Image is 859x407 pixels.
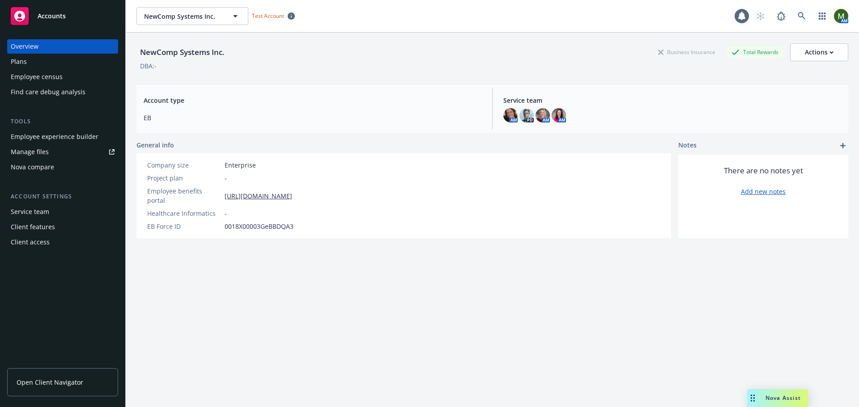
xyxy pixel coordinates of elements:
[7,192,118,201] div: Account settings
[248,11,298,21] span: Test Account
[772,7,790,25] a: Report a Bug
[38,13,66,20] span: Accounts
[136,46,228,58] div: NewComp Systems Inc.
[225,173,227,183] span: -
[11,145,49,159] div: Manage files
[225,209,227,218] span: -
[7,117,118,126] div: Tools
[727,46,783,58] div: Total Rewards
[7,145,118,159] a: Manage files
[7,160,118,174] a: Nova compare
[747,389,758,407] div: Drag to move
[7,130,118,144] a: Employee experience builder
[144,12,221,21] span: NewComp Systems Inc.
[790,43,848,61] button: Actions
[144,96,481,105] span: Account type
[654,46,720,58] div: Business Insurance
[747,389,808,407] button: Nova Assist
[7,39,118,54] a: Overview
[536,108,550,122] img: photo
[147,186,221,205] div: Employee benefits portal
[252,12,284,20] span: Test Account
[519,108,534,122] img: photo
[7,85,118,99] a: Find care debug analysis
[225,160,256,170] span: Enterprise
[503,96,841,105] span: Service team
[11,55,27,69] div: Plans
[11,235,50,249] div: Client access
[741,187,786,196] a: Add new notes
[147,160,221,170] div: Company size
[813,7,831,25] a: Switch app
[11,130,98,144] div: Employee experience builder
[147,173,221,183] div: Project plan
[838,140,848,151] a: add
[11,70,63,84] div: Employee census
[11,39,38,54] div: Overview
[11,85,85,99] div: Find care debug analysis
[7,4,118,29] a: Accounts
[136,7,248,25] button: NewComp Systems Inc.
[724,165,803,176] span: There are no notes yet
[147,222,221,231] div: EB Force ID
[552,108,566,122] img: photo
[225,191,292,201] a: [URL][DOMAIN_NAME]
[136,140,174,150] span: General info
[17,378,83,387] span: Open Client Navigator
[225,222,293,231] span: 0018X00003GeBBDQA3
[678,140,697,151] span: Notes
[7,235,118,249] a: Client access
[140,61,157,71] div: DBA: -
[7,70,118,84] a: Employee census
[793,7,811,25] a: Search
[144,113,481,122] span: EB
[752,7,770,25] a: Start snowing
[147,209,221,218] div: Healthcare Informatics
[7,220,118,234] a: Client features
[11,205,49,219] div: Service team
[834,9,848,23] img: photo
[765,394,801,402] span: Nova Assist
[7,55,118,69] a: Plans
[11,160,54,174] div: Nova compare
[805,44,833,61] div: Actions
[503,108,518,122] img: photo
[7,205,118,219] a: Service team
[11,220,55,234] div: Client features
